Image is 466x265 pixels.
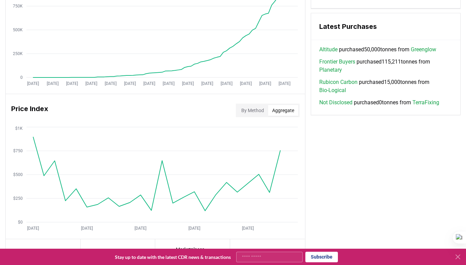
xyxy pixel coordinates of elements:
a: Greenglow [411,46,436,54]
a: TerraFixing [412,99,439,107]
button: By Method [237,105,268,116]
h3: Latest Purchases [319,21,452,32]
tspan: [DATE] [85,81,97,86]
a: Not Disclosed [319,99,352,107]
tspan: $1K [15,126,23,131]
tspan: $250 [13,196,23,201]
tspan: [DATE] [242,226,254,231]
tspan: [DATE] [27,81,39,86]
tspan: [DATE] [163,81,175,86]
tspan: [DATE] [240,81,252,86]
span: purchased 0 tonnes from [319,99,439,107]
h3: Price Index [11,104,48,117]
tspan: $750 [13,148,23,153]
tspan: 750K [13,4,23,8]
tspan: [DATE] [124,81,136,86]
tspan: [DATE] [105,81,117,86]
tspan: [DATE] [201,81,213,86]
span: purchased 115,211 tonnes from [319,58,452,74]
a: Rubicon Carbon [319,78,358,86]
tspan: 250K [13,51,23,56]
tspan: $0 [18,220,23,225]
tspan: [DATE] [221,81,232,86]
tspan: [DATE] [279,81,290,86]
tspan: [DATE] [81,226,93,231]
tspan: $500 [13,172,23,177]
tspan: [DATE] [143,81,155,86]
a: Bio-Logical [319,86,346,94]
a: Frontier Buyers [319,58,355,66]
tspan: 0 [20,75,23,80]
tspan: 500K [13,28,23,32]
tspan: [DATE] [135,226,146,231]
span: purchased 50,000 tonnes from [319,46,436,54]
tspan: [DATE] [182,81,194,86]
tspan: [DATE] [259,81,271,86]
button: Aggregate [268,105,298,116]
span: purchased 15,000 tonnes from [319,78,452,94]
p: Marketplaces, Registries, & Services [176,246,223,260]
tspan: [DATE] [66,81,78,86]
tspan: [DATE] [47,81,59,86]
a: Altitude [319,46,338,54]
tspan: [DATE] [27,226,39,231]
tspan: [DATE] [188,226,200,231]
a: Planetary [319,66,342,74]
